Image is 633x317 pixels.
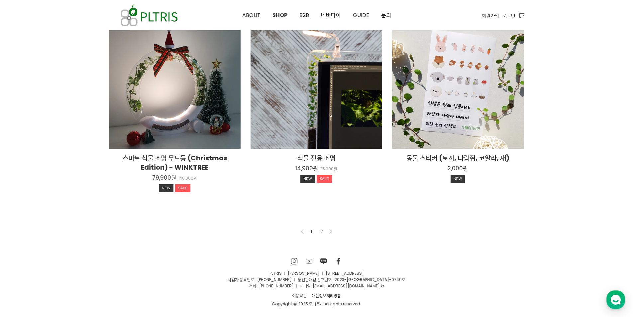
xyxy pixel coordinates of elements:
p: 79,900원 [152,174,176,181]
a: 동물 스티커 (토끼, 다람쥐, 코알라, 새) 2,000원 NEW [392,153,524,185]
a: 2 [318,228,326,236]
span: GUIDE [353,11,369,19]
h2: 식물 전용 조명 [251,153,382,163]
span: 대화 [61,221,69,227]
div: NEW [300,175,315,183]
a: GUIDE [347,0,375,30]
span: 홈 [21,221,25,226]
p: PLTRIS ㅣ [PERSON_NAME] ㅣ [STREET_ADDRESS] [109,270,524,276]
p: 2,000원 [448,165,468,172]
span: 문의 [381,11,391,19]
a: SHOP [266,0,293,30]
span: SHOP [272,11,287,19]
a: 스마트 식물 조명 무드등 (Christmas Edition) - WINKTREE 79,900원 140,000원 NEWSALE [109,153,241,194]
a: 대화 [44,211,86,228]
span: 설정 [103,221,111,226]
div: NEW [159,184,173,192]
a: 1 [308,228,316,236]
a: 회원가입 [482,12,499,19]
a: 개인정보처리방침 [309,292,344,299]
a: 문의 [375,0,397,30]
p: 25,000원 [320,167,337,172]
h2: 동물 스티커 (토끼, 다람쥐, 코알라, 새) [392,153,524,163]
div: NEW [451,175,465,183]
div: SALE [317,175,332,183]
span: B2B [299,11,309,19]
p: 140,000원 [178,176,197,181]
div: SALE [175,184,190,192]
p: 14,900원 [295,165,318,172]
h2: 스마트 식물 조명 무드등 (Christmas Edition) - WINKTREE [109,153,241,172]
span: ABOUT [242,11,261,19]
a: [EMAIL_ADDRESS][DOMAIN_NAME] [313,283,380,289]
a: 홈 [2,211,44,228]
div: Copyright ⓒ 2025 모니트리 All rights reserved. [109,301,524,307]
a: 이용약관 [290,292,309,299]
p: 전화 : [PHONE_NUMBER] ㅣ 이메일 : .kr [109,283,524,289]
span: 네버다이 [321,11,341,19]
a: 네버다이 [315,0,347,30]
a: B2B [293,0,315,30]
p: 사업자 등록번호 : [PHONE_NUMBER] ㅣ 통신판매업 신고번호 : 2023-[GEOGRAPHIC_DATA]-0749호 [109,276,524,283]
a: ABOUT [236,0,266,30]
a: 로그인 [502,12,515,19]
a: 설정 [86,211,128,228]
a: 식물 전용 조명 14,900원 25,000원 NEWSALE [251,153,382,185]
